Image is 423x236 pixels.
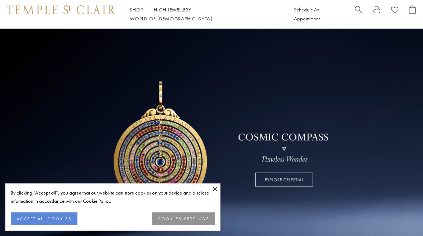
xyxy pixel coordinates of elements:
div: By clicking “Accept all”, you agree that our website can store cookies on your device and disclos... [11,189,215,205]
a: World of [DEMOGRAPHIC_DATA]World of [DEMOGRAPHIC_DATA] [130,15,212,22]
img: Temple St. Clair [7,5,115,14]
a: Schedule An Appointment [294,6,320,22]
a: High JewelleryHigh Jewellery [154,6,191,13]
iframe: Gorgias live chat messenger [387,202,416,229]
nav: Main navigation [130,5,278,23]
a: Search [355,5,362,23]
a: Open Shopping Bag [409,5,416,23]
button: ACCEPT ALL COOKIES [11,212,77,225]
a: ShopShop [130,6,143,13]
a: View Wishlist [391,5,398,16]
button: COOKIES SETTINGS [152,212,215,225]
